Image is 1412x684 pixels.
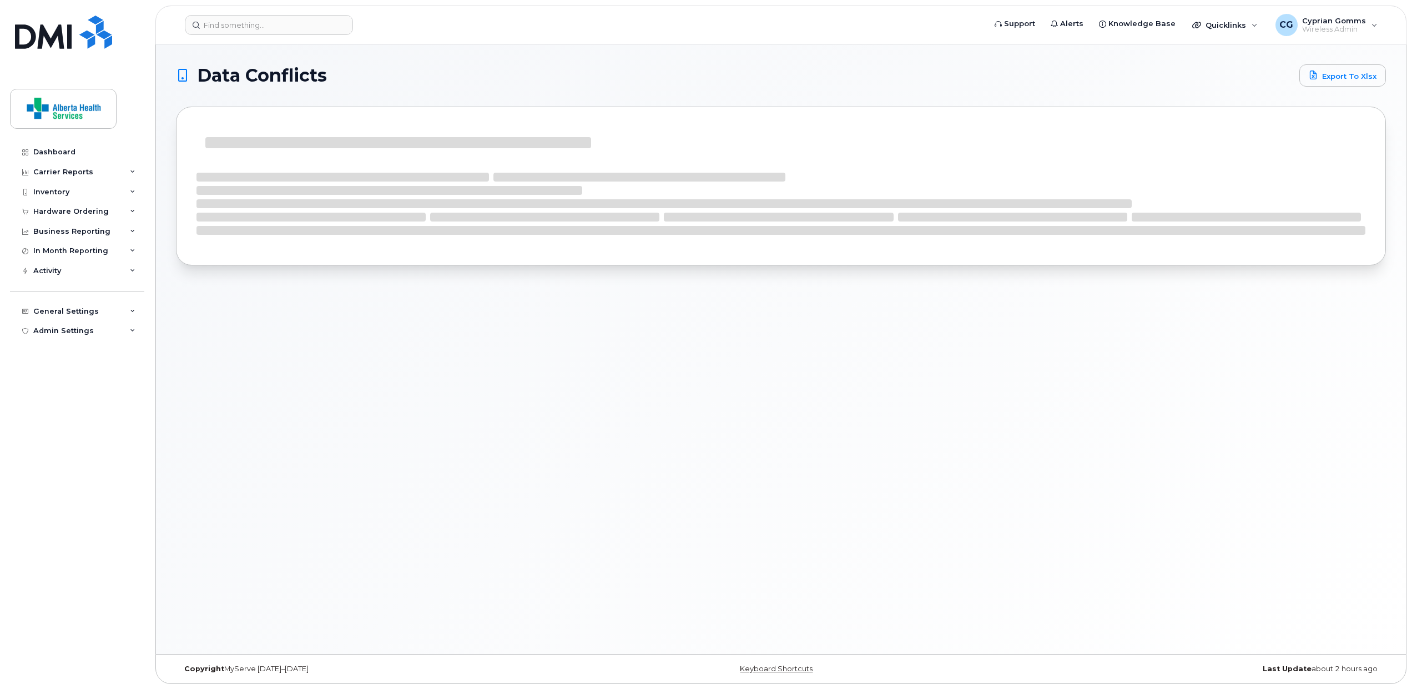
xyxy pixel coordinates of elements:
[197,67,327,84] span: Data Conflicts
[1263,665,1312,673] strong: Last Update
[982,665,1386,673] div: about 2 hours ago
[176,665,579,673] div: MyServe [DATE]–[DATE]
[1299,64,1386,87] a: Export to Xlsx
[740,665,813,673] a: Keyboard Shortcuts
[184,665,224,673] strong: Copyright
